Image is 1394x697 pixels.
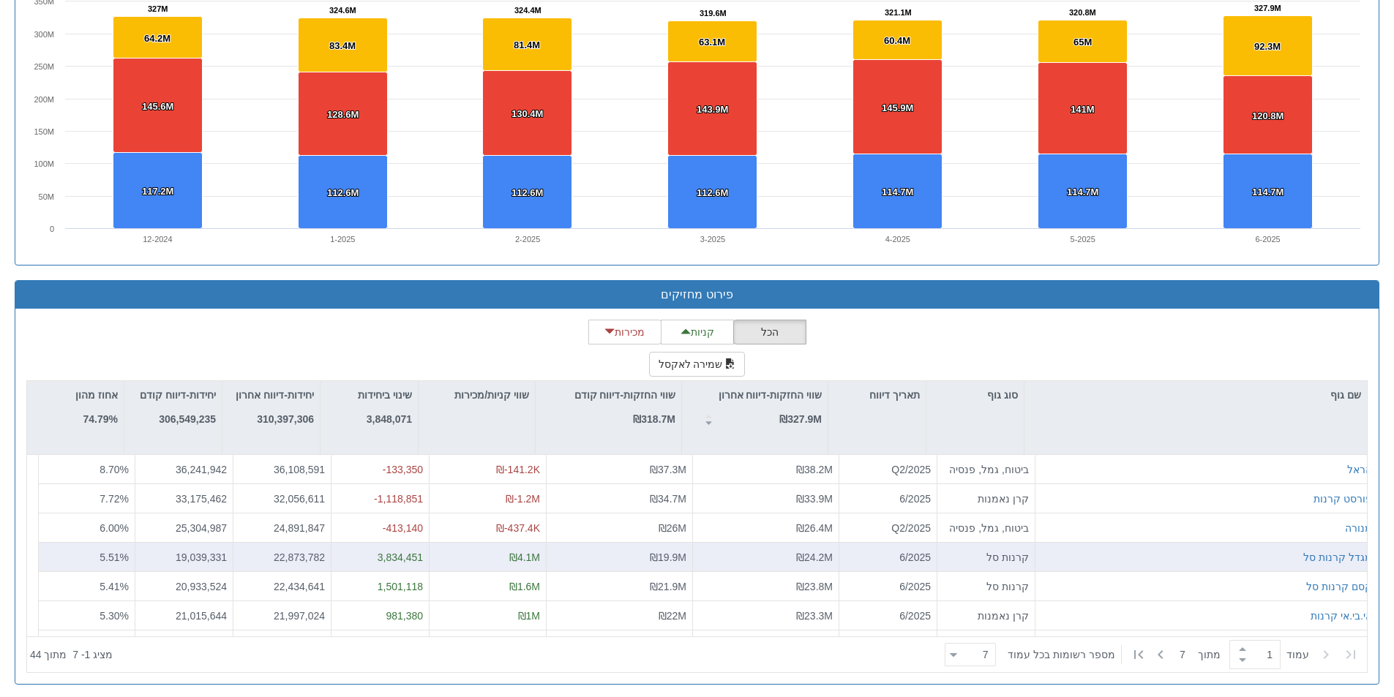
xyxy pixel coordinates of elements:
div: 32,056,611 [239,491,325,506]
text: 3-2025 [700,235,725,244]
tspan: 145.9M [882,102,913,113]
div: קרן נאמנות [943,609,1029,623]
button: קניות [661,320,734,344]
tspan: 112.6M [697,187,728,198]
span: ₪26.4M [796,522,833,534]
tspan: 114.7M [1067,187,1098,197]
text: 6-2025 [1255,235,1280,244]
div: 25,304,987 [141,521,227,535]
span: ₪21.9M [650,581,686,592]
tspan: 120.8M [1252,110,1284,121]
text: 50M [39,192,54,201]
tspan: 114.7M [882,187,913,197]
div: 33,175,462 [141,491,227,506]
tspan: 60.4M [884,35,910,46]
div: 21,997,024 [239,609,325,623]
div: 19,039,331 [141,550,227,565]
div: Q2/2025 [845,521,931,535]
div: ביטוח, גמל, פנסיה [943,521,1029,535]
text: 1-2025 [330,235,355,244]
text: 4-2025 [885,235,910,244]
tspan: 324.4M [514,6,542,15]
tspan: 83.4M [329,40,356,51]
span: ‏עמוד [1286,647,1309,662]
strong: 306,549,235 [159,413,216,425]
div: 981,380 [337,609,423,623]
div: שם גוף [1024,381,1367,409]
p: שווי החזקות-דיווח קודם [574,387,675,403]
p: אחוז מהון [75,387,118,403]
div: ‏מציג 1 - 7 ‏ מתוך 44 [30,638,113,671]
tspan: 114.7M [1252,187,1284,197]
tspan: 143.9M [697,104,728,115]
div: 36,108,591 [239,462,325,477]
span: ₪-141.2K [496,464,540,475]
tspan: 321.1M [885,8,912,17]
div: מגדל קרנות סל [1303,550,1372,565]
text: 250M [34,62,54,71]
tspan: 117.2M [142,186,173,197]
span: ₪24.2M [796,551,833,563]
tspan: 112.6M [511,187,543,198]
tspan: 324.6M [329,6,356,15]
button: קסם קרנות סל [1306,579,1372,594]
span: ₪-1.2M [506,493,540,505]
span: 7 [1180,647,1198,662]
button: אי.בי.אי קרנות [1311,609,1372,623]
span: ₪37.3M [650,464,686,475]
tspan: 141M [1071,104,1095,115]
span: ₪23.3M [796,610,833,622]
div: 22,434,641 [239,579,325,594]
div: 5.41 % [45,579,129,594]
p: יחידות-דיווח קודם [140,387,216,403]
tspan: 64.2M [144,33,170,44]
span: ₪26M [659,522,686,534]
div: Q2/2025 [845,462,931,477]
div: -413,140 [337,521,423,535]
span: ₪19.9M [650,551,686,563]
strong: 310,397,306 [257,413,314,425]
div: שווי קניות/מכירות [419,381,535,409]
div: תאריך דיווח [828,381,926,409]
span: ₪1M [518,610,540,622]
div: 6/2025 [845,579,931,594]
p: שינוי ביחידות [358,387,412,403]
text: 2-2025 [515,235,540,244]
tspan: 327.9M [1254,4,1281,12]
div: 6/2025 [845,550,931,565]
div: 3,834,451 [337,550,423,565]
div: 8.70 % [45,462,129,477]
div: -1,118,851 [337,491,423,506]
tspan: 65M [1073,37,1092,48]
text: 12-2024 [143,235,172,244]
span: ₪34.7M [650,493,686,505]
p: שווי החזקות-דיווח אחרון [719,387,822,403]
div: סוג גוף [926,381,1024,409]
button: מנורה [1345,521,1372,535]
text: 5-2025 [1071,235,1095,244]
button: שמירה לאקסל [649,352,746,377]
div: 5.30 % [45,609,129,623]
span: ₪4.1M [509,551,540,563]
div: 22,873,782 [239,550,325,565]
div: 21,015,644 [141,609,227,623]
text: 300M [34,30,54,39]
button: מכירות [588,320,662,344]
tspan: 112.6M [327,187,359,198]
span: ₪23.8M [796,581,833,592]
button: פורסט קרנות [1314,491,1372,506]
button: הראל [1347,462,1372,477]
tspan: 63.1M [699,37,725,48]
strong: 3,848,071 [367,413,412,425]
text: 150M [34,127,54,136]
strong: ₪318.7M [633,413,675,425]
span: ₪33.9M [796,493,833,505]
strong: 74.79% [83,413,118,425]
tspan: 320.8M [1069,8,1096,17]
span: ₪38.2M [796,464,833,475]
div: 6/2025 [845,609,931,623]
p: יחידות-דיווח אחרון [236,387,314,403]
strong: ₪327.9M [779,413,822,425]
div: -133,350 [337,462,423,477]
